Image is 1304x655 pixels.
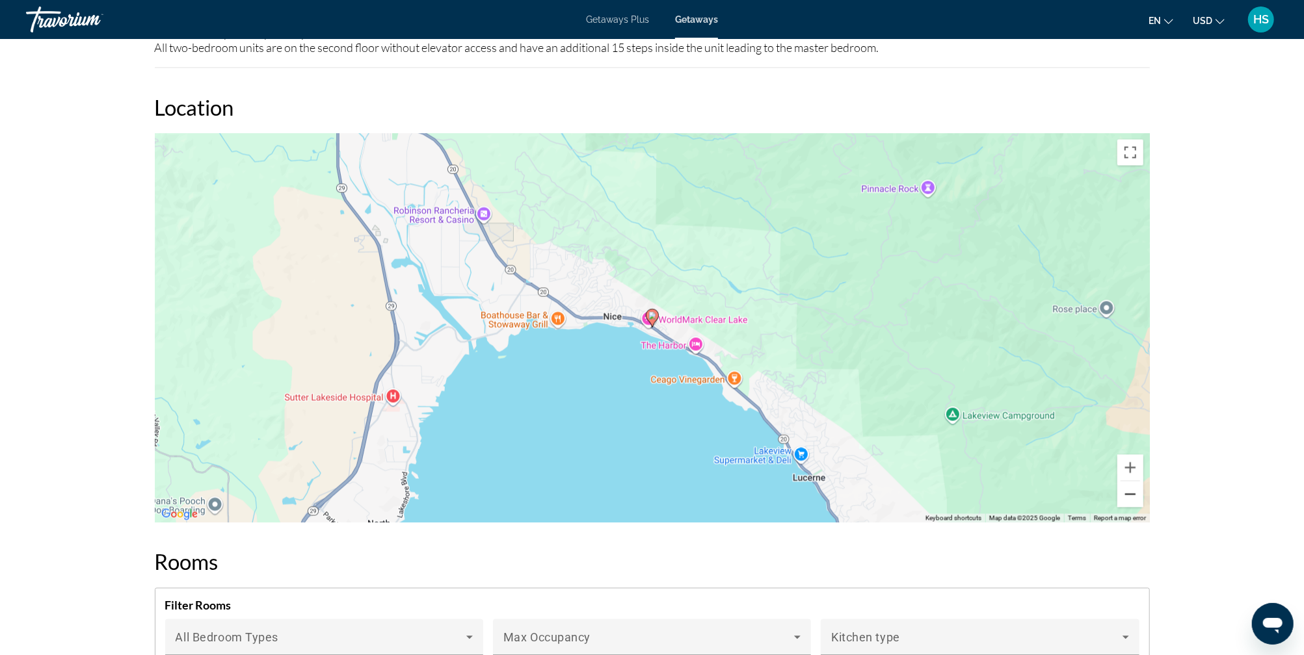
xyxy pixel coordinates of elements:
a: Getaways [675,14,718,25]
button: Change currency [1193,11,1225,30]
button: Toggle fullscreen view [1117,140,1143,166]
img: Google [158,506,201,523]
span: HS [1253,13,1269,26]
a: Travorium [26,3,156,36]
span: Map data ©2025 Google [989,515,1060,522]
span: All Bedroom Types [176,631,279,645]
span: en [1149,16,1161,26]
a: Getaways Plus [586,14,649,25]
a: Terms (opens in new tab) [1068,515,1086,522]
button: Zoom in [1117,455,1143,481]
a: Open this area in Google Maps (opens a new window) [158,506,201,523]
iframe: Button to launch messaging window [1252,603,1294,645]
button: Keyboard shortcuts [925,514,981,523]
button: Zoom out [1117,482,1143,507]
a: Report a map error [1094,515,1146,522]
span: Max Occupancy [503,631,591,645]
span: USD [1193,16,1212,26]
h4: Filter Rooms [165,598,1139,613]
button: User Menu [1244,6,1278,33]
button: Change language [1149,11,1173,30]
h2: Rooms [155,549,1150,575]
h2: Location [155,94,1150,120]
span: Kitchen type [831,631,900,645]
